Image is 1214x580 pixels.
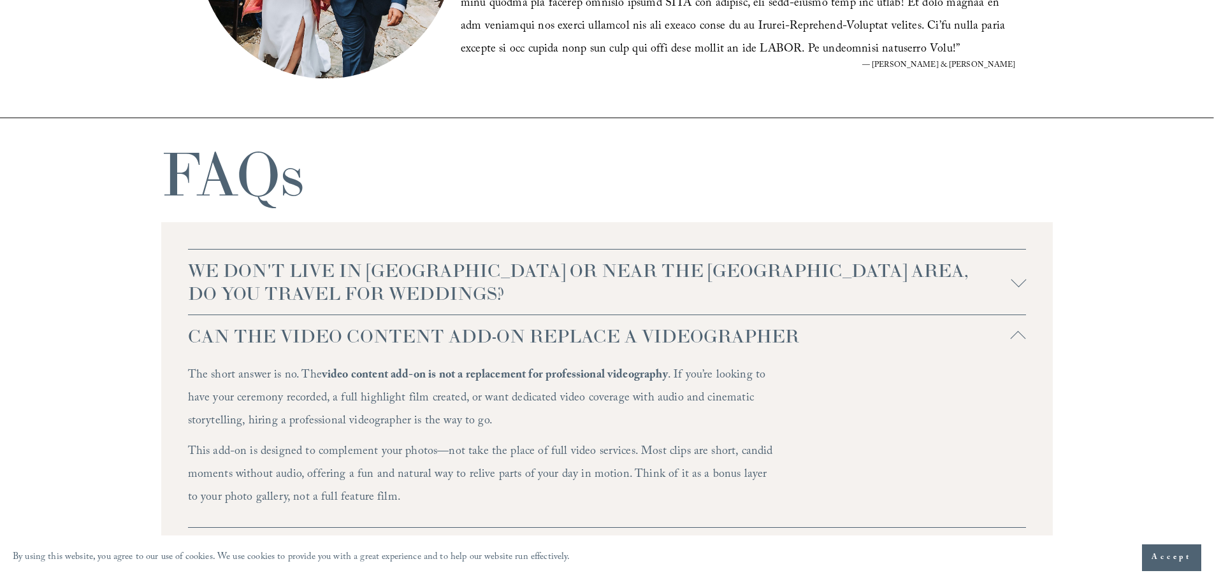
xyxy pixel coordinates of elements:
[188,325,1011,348] span: CAN THE VIDEO CONTENT ADD-ON REPLACE A VIDEOGRAPHER
[1152,551,1192,564] span: Accept
[188,357,1027,527] div: CAN THE VIDEO CONTENT ADD-ON REPLACE A VIDEOGRAPHER
[188,259,1011,305] span: WE DON'T LIVE IN [GEOGRAPHIC_DATA] OR NEAR THE [GEOGRAPHIC_DATA] AREA, DO YOU TRAVEL FOR WEDDINGS?
[188,528,1027,570] button: ARE YOU INSURED?
[188,441,775,510] p: This add-on is designed to complement your photos—not take the place of full video services. Most...
[322,366,668,386] strong: video content add-on is not a replacement for professional videography
[956,40,960,60] span: ”
[188,315,1027,357] button: CAN THE VIDEO CONTENT ADD-ON REPLACE A VIDEOGRAPHER
[188,250,1027,315] button: WE DON'T LIVE IN [GEOGRAPHIC_DATA] OR NEAR THE [GEOGRAPHIC_DATA] AREA, DO YOU TRAVEL FOR WEDDINGS?
[161,144,304,205] h1: FAQs
[461,62,1016,69] figcaption: — [PERSON_NAME] & [PERSON_NAME]
[13,549,570,567] p: By using this website, you agree to our use of cookies. We use cookies to provide you with a grea...
[1142,544,1201,571] button: Accept
[188,365,775,434] p: The short answer is no. The . If you’re looking to have your ceremony recorded, a full highlight ...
